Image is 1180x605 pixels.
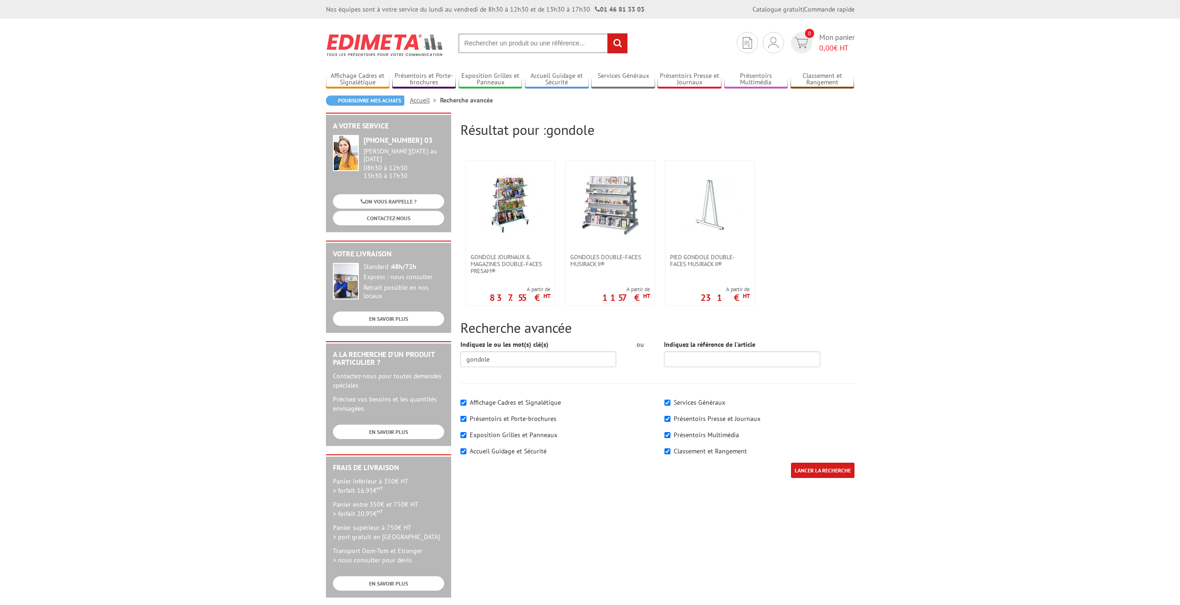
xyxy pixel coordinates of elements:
[819,32,855,53] span: Mon panier
[664,400,670,406] input: Services Généraux
[460,320,855,335] h2: Recherche avancée
[674,398,725,407] label: Services Généraux
[333,500,444,518] p: Panier entre 350€ et 750€ HT
[333,135,359,171] img: widget-service.jpg
[819,43,834,52] span: 0,00
[326,72,390,87] a: Affichage Cadres et Signalétique
[458,33,628,53] input: Rechercher un produit ou une référence...
[804,5,855,13] a: Commande rapide
[480,175,541,235] img: Gondole journaux & magazines double-faces Presam®
[377,508,383,515] sup: HT
[490,295,550,300] p: 837.55 €
[364,263,444,271] div: Standard :
[664,416,670,422] input: Présentoirs Presse et Journaux
[674,431,739,439] label: Présentoirs Multimédia
[665,254,754,267] a: Pied gondole double-faces Musirack II®
[470,398,561,407] label: Affichage Cadres et Signalétique
[664,448,670,454] input: Classement et Rangement
[410,96,440,104] a: Accueil
[333,523,444,541] p: Panier supérieur à 750€ HT
[333,546,444,565] p: Transport Dom-Tom et Etranger
[643,292,650,300] sup: HT
[460,448,466,454] input: Accueil Guidage et Sécurité
[664,340,755,349] label: Indiquez la référence de l'article
[333,194,444,209] a: ON VOUS RAPPELLE ?
[753,5,803,13] a: Catalogue gratuit
[333,250,444,258] h2: Votre livraison
[591,72,655,87] a: Services Généraux
[570,254,650,267] span: Gondoles double-faces Musirack II®
[724,72,788,87] a: Présentoirs Multimédia
[364,147,444,179] div: 08h30 à 12h30 13h30 à 17h30
[701,286,750,293] span: A partir de
[333,371,444,390] p: Contactez-nous pour toutes demandes spéciales
[333,464,444,472] h2: Frais de Livraison
[460,122,855,137] h2: Résultat pour :
[333,312,444,326] a: EN SAVOIR PLUS
[440,96,493,105] li: Recherche avancée
[595,5,644,13] strong: 01 46 81 33 03
[470,447,547,455] label: Accueil Guidage et Sécurité
[789,32,855,53] a: devis rapide 0 Mon panier 0,00€ HT
[674,447,747,455] label: Classement et Rangement
[795,38,808,48] img: devis rapide
[392,72,456,87] a: Présentoirs et Porte-brochures
[333,263,359,299] img: widget-livraison.jpg
[543,292,550,300] sup: HT
[333,576,444,591] a: EN SAVOIR PLUS
[460,432,466,438] input: Exposition Grilles et Panneaux
[768,37,778,48] img: devis rapide
[391,262,416,271] strong: 48h/72h
[743,37,752,49] img: devis rapide
[460,416,466,422] input: Présentoirs et Porte-brochures
[364,147,444,163] div: [PERSON_NAME][DATE] au [DATE]
[664,432,670,438] input: Présentoirs Multimédia
[680,175,740,235] img: Pied gondole double-faces Musirack II®
[743,292,750,300] sup: HT
[607,33,627,53] input: rechercher
[333,395,444,413] p: Précisez vos besoins et les quantités envisagées
[333,509,383,518] span: > forfait 20.95€
[602,295,650,300] p: 1157 €
[364,135,433,145] strong: [PHONE_NUMBER] 03
[459,72,523,87] a: Exposition Grilles et Panneaux
[657,72,721,87] a: Présentoirs Presse et Journaux
[819,43,855,53] span: € HT
[470,431,557,439] label: Exposition Grilles et Panneaux
[602,286,650,293] span: A partir de
[546,121,594,139] span: gondole
[470,414,556,423] label: Présentoirs et Porte-brochures
[670,254,750,267] span: Pied gondole double-faces Musirack II®
[674,414,760,423] label: Présentoirs Presse et Journaux
[566,254,655,267] a: Gondoles double-faces Musirack II®
[364,284,444,300] div: Retrait possible en nos locaux
[364,273,444,281] div: Express : nous consulter
[333,425,444,439] a: EN SAVOIR PLUS
[466,254,555,274] a: Gondole journaux & magazines double-faces Presam®
[525,72,589,87] a: Accueil Guidage et Sécurité
[460,400,466,406] input: Affichage Cadres et Signalétique
[471,254,550,274] span: Gondole journaux & magazines double-faces Presam®
[333,211,444,225] a: CONTACTEZ-NOUS
[326,96,404,106] a: Poursuivre mes achats
[333,350,444,367] h2: A la recherche d'un produit particulier ?
[326,28,444,62] img: Edimeta
[326,5,644,14] div: Nos équipes sont à votre service du lundi au vendredi de 8h30 à 12h30 et de 13h30 à 17h30
[460,340,549,349] label: Indiquez le ou les mot(s) clé(s)
[580,175,639,235] img: Gondoles double-faces Musirack II®
[791,463,855,478] input: LANCER LA RECHERCHE
[333,556,412,564] span: > nous consulter pour devis
[753,5,855,14] div: |
[377,485,383,491] sup: HT
[333,533,440,541] span: > port gratuit en [GEOGRAPHIC_DATA]
[805,29,814,38] span: 0
[333,486,383,495] span: > forfait 16.95€
[791,72,855,87] a: Classement et Rangement
[701,295,750,300] p: 231 €
[333,122,444,130] h2: A votre service
[333,477,444,495] p: Panier inférieur à 350€ HT
[630,340,650,349] div: ou
[490,286,550,293] span: A partir de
